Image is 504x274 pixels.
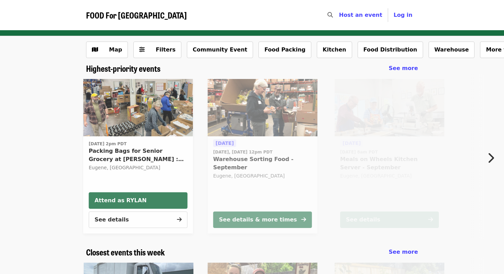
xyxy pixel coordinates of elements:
span: Closest events this week [86,246,165,258]
i: search icon [327,12,333,18]
input: Search [337,7,343,23]
span: [DATE] [216,140,234,146]
a: See details for "Packing Bags for Senior Grocery at Bailey Hill : October" [89,139,188,172]
span: Attend as RYLAN [95,196,182,205]
a: See more [389,248,418,256]
span: See more [389,249,418,255]
a: See details for "Meals on Wheels Kitchen Server - September" [335,79,444,233]
time: [DATE] 8am PDT [340,149,378,155]
span: [DATE] [343,140,361,146]
div: Highest-priority events [81,64,423,73]
i: map icon [92,46,98,53]
div: Eugene, [GEOGRAPHIC_DATA] [340,173,439,179]
img: Warehouse Sorting Food - September organized by FOOD For Lane County [208,79,317,137]
a: Host an event [339,12,382,18]
time: [DATE] 2pm PDT [89,141,127,147]
a: See more [389,64,418,72]
a: Highest-priority events [86,64,160,73]
a: FOOD For [GEOGRAPHIC_DATA] [86,10,187,20]
time: [DATE], [DATE] 12pm PDT [213,149,273,155]
span: Warehouse Sorting Food - September [213,155,312,172]
span: See more [389,65,418,71]
a: Closest events this week [86,247,165,257]
button: Food Packing [259,42,311,58]
i: arrow-right icon [177,216,182,223]
button: See details [340,212,439,228]
div: See details & more times [219,216,297,224]
div: See details [346,216,380,224]
button: Show map view [86,42,128,58]
button: Food Distribution [358,42,423,58]
a: Packing Bags for Senior Grocery at Bailey Hill : October [83,79,193,137]
i: chevron-right icon [487,151,494,164]
button: See details & more times [213,212,312,228]
button: Community Event [187,42,253,58]
span: Map [109,46,122,53]
a: See details for "Warehouse Sorting Food - September" [208,79,317,233]
span: Packing Bags for Senior Grocery at [PERSON_NAME] : October [89,147,188,163]
i: arrow-right icon [301,216,306,223]
span: Log in [394,12,412,18]
span: Meals on Wheels Kitchen Server - September [340,155,439,172]
i: sliders-h icon [139,46,145,53]
button: See details [89,212,188,228]
button: Log in [388,8,418,22]
div: Eugene, [GEOGRAPHIC_DATA] [213,173,312,179]
i: arrow-right icon [428,216,433,223]
img: Meals on Wheels Kitchen Server - September organized by FOOD For Lane County [335,79,444,137]
button: Kitchen [317,42,352,58]
button: Filters (0 selected) [133,42,181,58]
div: Closest events this week [81,247,423,257]
div: Eugene, [GEOGRAPHIC_DATA] [89,165,188,171]
button: Next item [481,148,504,168]
button: Attend as RYLAN [89,192,188,209]
button: Warehouse [429,42,475,58]
span: Filters [156,46,176,53]
span: FOOD For [GEOGRAPHIC_DATA] [86,9,187,21]
span: Highest-priority events [86,62,160,74]
img: Packing Bags for Senior Grocery at Bailey Hill : October organized by FOOD For Lane County [83,79,193,137]
span: See details [95,216,129,223]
